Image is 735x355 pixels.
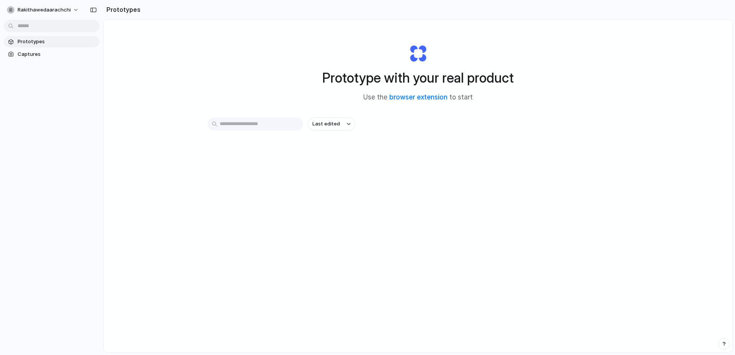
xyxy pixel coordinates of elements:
[103,5,140,14] h2: Prototypes
[18,38,96,46] span: Prototypes
[18,6,71,14] span: rakithawedaarachchi
[4,36,100,47] a: Prototypes
[389,93,448,101] a: browser extension
[18,50,96,58] span: Captures
[363,93,473,103] span: Use the to start
[322,68,514,88] h1: Prototype with your real product
[4,4,83,16] button: rakithawedaarachchi
[4,49,100,60] a: Captures
[308,117,355,130] button: Last edited
[312,120,340,128] span: Last edited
